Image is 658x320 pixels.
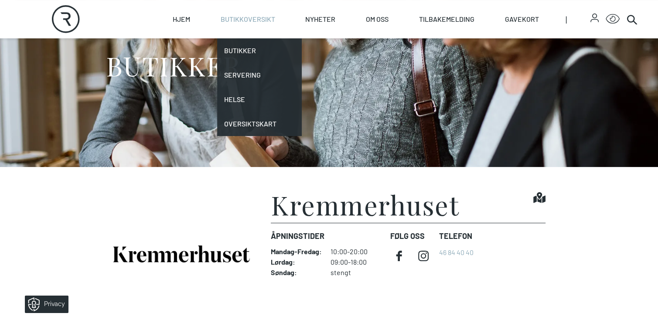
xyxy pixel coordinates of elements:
dd: 10:00-20:00 [331,247,383,256]
iframe: Manage Preferences [9,293,80,316]
a: instagram [415,247,432,265]
a: Helse [217,87,302,112]
dt: Telefon [439,230,474,242]
a: facebook [390,247,408,265]
a: Butikker [217,38,302,63]
dt: Åpningstider [271,230,383,242]
dt: Søndag : [271,268,322,277]
a: 46 84 40 40 [439,248,474,256]
button: Open Accessibility Menu [606,12,620,26]
dt: FØLG OSS [390,230,432,242]
h1: Kremmerhuset [271,191,459,218]
dd: stengt [331,268,383,277]
dt: Mandag - Fredag : [271,247,322,256]
dt: Lørdag : [271,258,322,266]
dd: 09:00-18:00 [331,258,383,266]
details: Attribution [627,166,658,173]
a: Oversiktskart [217,112,302,136]
div: © Mappedin [629,167,651,172]
a: Servering [217,63,302,87]
h1: BUTIKKER [106,49,241,82]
